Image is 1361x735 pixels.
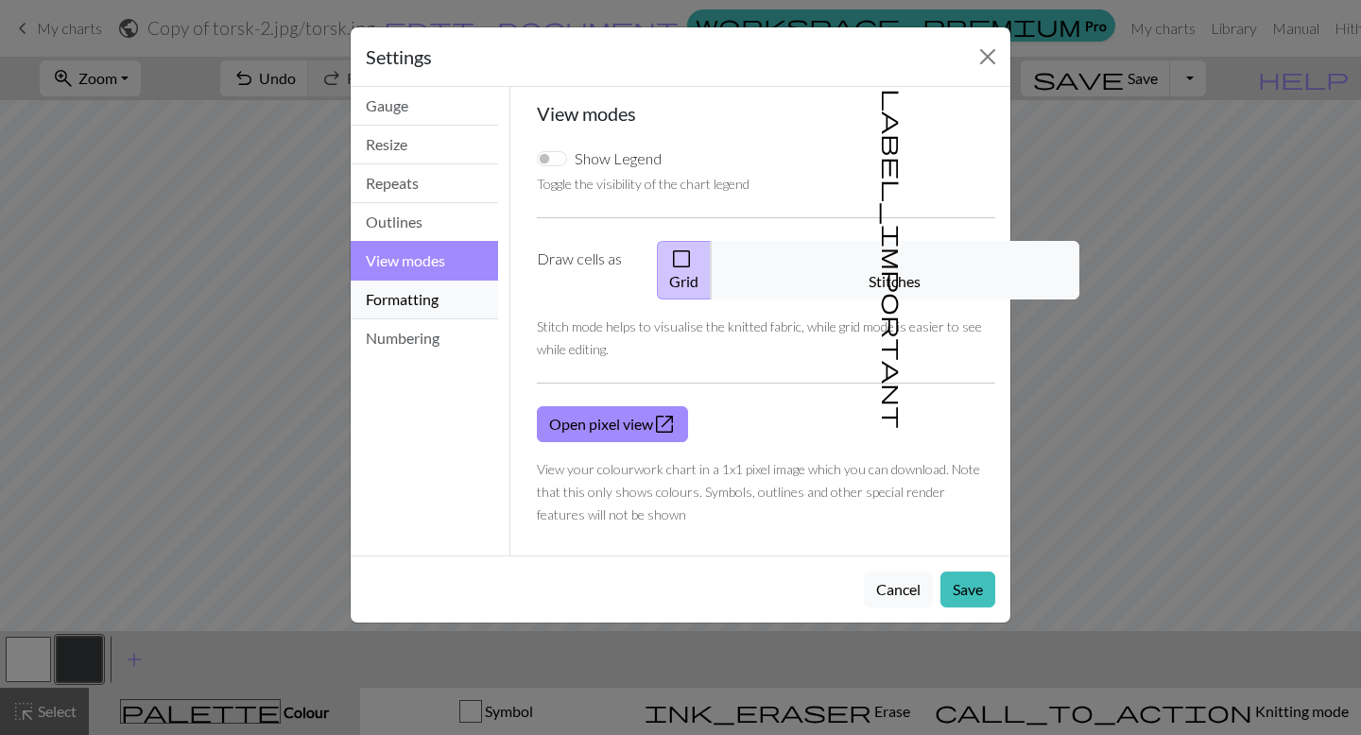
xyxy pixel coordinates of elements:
[973,42,1003,72] button: Close
[351,203,498,242] button: Outlines
[864,572,933,607] button: Cancel
[366,43,432,71] h5: Settings
[351,281,498,319] button: Formatting
[670,246,693,272] span: check_box_outline_blank
[537,318,982,357] small: Stitch mode helps to visualise the knitted fabric, while grid mode is easier to see while editing.
[537,406,688,442] a: Open pixel view
[711,241,1079,299] button: Stitches
[537,461,980,522] small: View your colourwork chart in a 1x1 pixel image which you can download. Note that this only shows...
[351,87,498,126] button: Gauge
[575,147,662,170] label: Show Legend
[525,241,646,299] label: Draw cells as
[351,319,498,357] button: Numbering
[537,102,996,125] h5: View modes
[880,89,906,429] span: label_important
[351,164,498,203] button: Repeats
[657,241,712,299] button: Grid
[537,176,749,192] small: Toggle the visibility of the chart legend
[351,126,498,164] button: Resize
[940,572,995,607] button: Save
[351,241,498,281] button: View modes
[653,411,676,437] span: open_in_new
